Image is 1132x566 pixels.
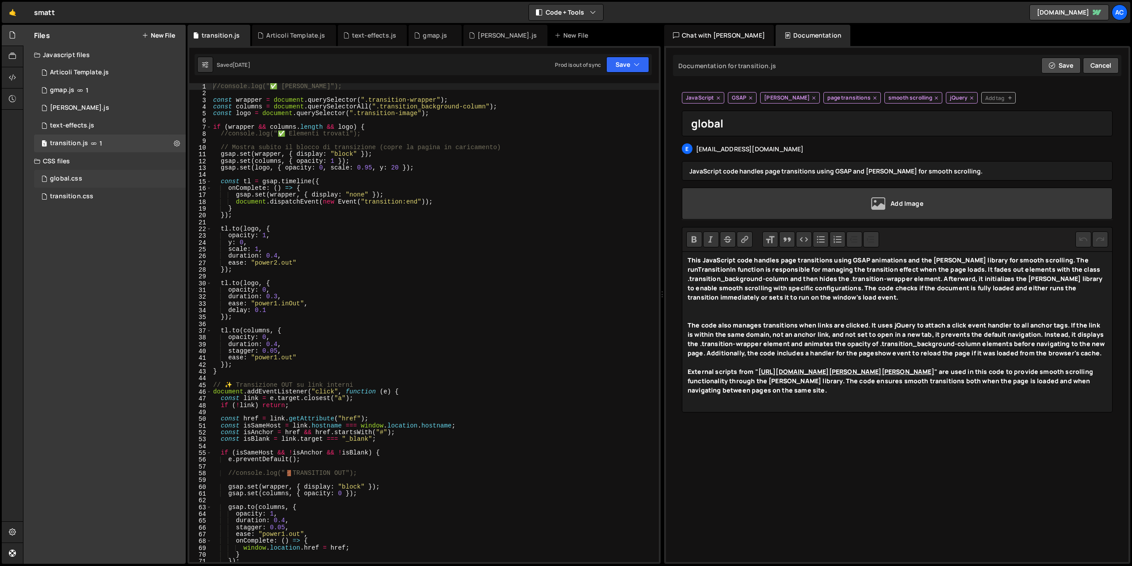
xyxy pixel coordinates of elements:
[682,111,1113,136] input: Write a title for your documentation here
[688,367,1093,394] strong: " are used in this code to provide smooth scrolling functionality through the [PERSON_NAME] libra...
[189,124,212,131] div: 7
[189,511,212,517] div: 64
[34,64,186,81] div: 15404/40579.js
[189,246,212,253] div: 25
[189,395,212,402] div: 47
[685,145,688,153] span: e
[50,175,82,183] div: global.css
[189,484,212,490] div: 60
[189,524,212,531] div: 66
[189,321,212,327] div: 36
[189,314,212,320] div: 35
[950,94,968,101] span: jQuery
[189,375,212,381] div: 44
[863,231,879,247] button: Increase Level
[189,463,212,470] div: 57
[758,367,934,376] a: [URL][DOMAIN_NAME][PERSON_NAME][PERSON_NAME]
[34,7,55,18] div: smatt
[50,69,109,77] div: Articoli Template.js
[23,46,186,64] div: Javascript files
[796,231,812,247] button: Code
[764,94,810,101] span: [PERSON_NAME]
[142,32,175,39] button: New File
[664,25,774,46] div: Chat with [PERSON_NAME]
[99,140,102,147] span: 1
[189,280,212,287] div: 30
[189,551,212,558] div: 70
[720,231,736,247] button: Strikethrough
[189,293,212,300] div: 32
[686,94,714,101] span: JavaScript
[34,31,50,40] h2: Files
[189,273,212,280] div: 29
[189,531,212,538] div: 67
[189,90,212,96] div: 2
[189,538,212,544] div: 68
[189,192,212,198] div: 17
[2,2,23,23] a: 🤙
[189,158,212,165] div: 12
[1083,58,1119,73] button: Cancel
[189,341,212,348] div: 39
[189,185,212,192] div: 16
[34,117,186,135] div: 15404/40608.js
[189,117,212,124] div: 6
[189,165,212,171] div: 13
[34,81,186,99] div: gmap.js
[1029,4,1109,20] a: [DOMAIN_NAME]
[202,31,240,40] div: transition.js
[50,104,109,112] div: [PERSON_NAME].js
[189,144,212,151] div: 10
[189,260,212,266] div: 27
[686,231,702,247] button: Bold
[1092,231,1108,247] button: Redo
[688,367,758,376] strong: External scripts from "
[189,334,212,341] div: 38
[888,94,933,101] span: smooth scrolling
[813,231,829,247] button: Bullets
[891,197,923,210] span: Add Image
[189,266,212,273] div: 28
[737,231,753,247] button: Link
[189,104,212,110] div: 4
[233,61,250,69] div: [DATE]
[688,256,1103,301] strong: This JavaScript code handles page transitions using GSAP animations and the [PERSON_NAME] library...
[776,25,850,46] div: Documentation
[34,99,186,117] div: 15404/40606.js
[189,239,212,246] div: 24
[189,199,212,205] div: 18
[189,389,212,395] div: 46
[1112,4,1128,20] a: ac
[189,110,212,117] div: 5
[352,31,396,40] div: text-effects.js
[779,231,795,247] button: Quote
[555,61,601,69] div: Prod is out of sync
[34,135,186,152] div: 15404/40580.js
[23,152,186,170] div: CSS files
[827,94,871,101] span: page transitions
[189,253,212,259] div: 26
[189,545,212,551] div: 69
[189,327,212,334] div: 37
[217,61,250,69] div: Saved
[50,122,94,130] div: text-effects.js
[189,362,212,368] div: 42
[189,354,212,361] div: 41
[189,423,212,429] div: 51
[86,87,88,94] span: 1
[606,57,649,73] button: Save
[189,205,212,212] div: 19
[189,348,212,354] div: 40
[189,490,212,497] div: 61
[189,382,212,389] div: 45
[696,145,803,153] span: [EMAIL_ADDRESS][DOMAIN_NAME]
[676,62,776,70] div: Documentation for transition.js
[1041,58,1081,73] button: Save
[189,436,212,443] div: 53
[762,231,778,247] button: Heading
[529,4,603,20] button: Code + Tools
[732,94,747,101] span: GSAP
[1075,231,1091,247] button: Undo
[189,212,212,219] div: 20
